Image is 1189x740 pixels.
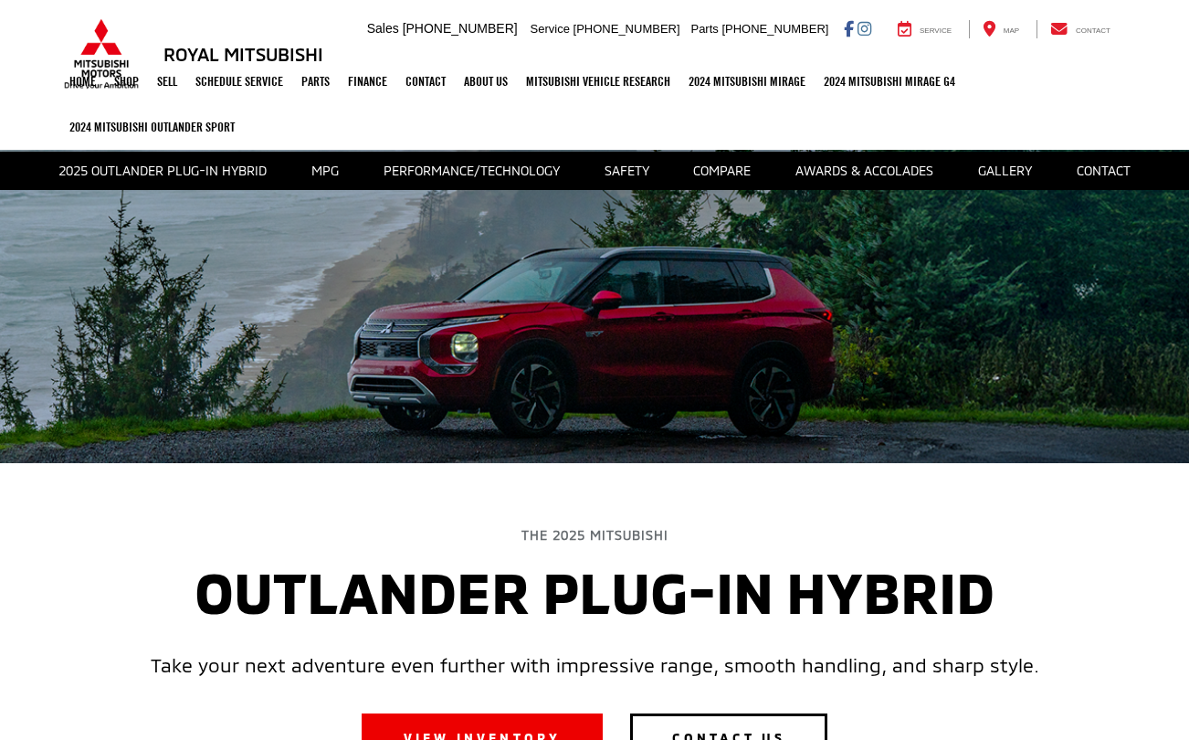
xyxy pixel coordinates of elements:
span: Service [531,22,570,36]
a: Finance [339,58,396,104]
span: Outlander Plug-in Hybrid [195,556,994,626]
a: About Us [455,58,517,104]
span: [PHONE_NUMBER] [403,21,518,36]
a: Contact [396,58,455,104]
span: Service [920,26,952,35]
a: Mitsubishi Vehicle Research [517,58,679,104]
h3: Royal Mitsubishi [163,44,323,64]
a: MPG [298,152,352,191]
a: Sell [148,58,186,104]
a: GALLERY [964,152,1046,191]
a: Facebook: Click to visit our Facebook page [844,21,854,36]
a: Awards & Accolades [782,152,947,191]
span: [PHONE_NUMBER] [721,22,828,36]
a: 2024 Mitsubishi Outlander SPORT [60,104,244,150]
a: Map [969,20,1033,38]
span: Map [1004,26,1019,35]
a: 2025 Outlander Plug-in Hybrid [45,152,280,191]
a: Contact [1036,20,1124,38]
a: Parts: Opens in a new tab [292,58,339,104]
a: Schedule Service: Opens in a new tab [186,58,292,104]
span: The 2025 Mitsubishi [151,527,1039,543]
p: Take your next adventure even further with impressive range, smooth handling, and sharp style. [151,653,1039,677]
span: Contact [1076,26,1110,35]
a: 2024 Mitsubishi Mirage [679,58,815,104]
span: [PHONE_NUMBER] [573,22,680,36]
a: Shop [105,58,148,104]
a: SAFETY [591,152,663,191]
a: Home [60,58,105,104]
a: 2024 Mitsubishi Mirage G4 [815,58,964,104]
span: Parts [690,22,718,36]
span: Sales [367,21,399,36]
a: CONTACT [1063,152,1144,191]
img: Mitsubishi [60,18,142,90]
a: Service [884,20,965,38]
a: PERFORMANCE/TECHNOLOGY [370,152,573,191]
a: COMPARE [679,152,764,191]
a: Instagram: Click to visit our Instagram page [858,21,871,36]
